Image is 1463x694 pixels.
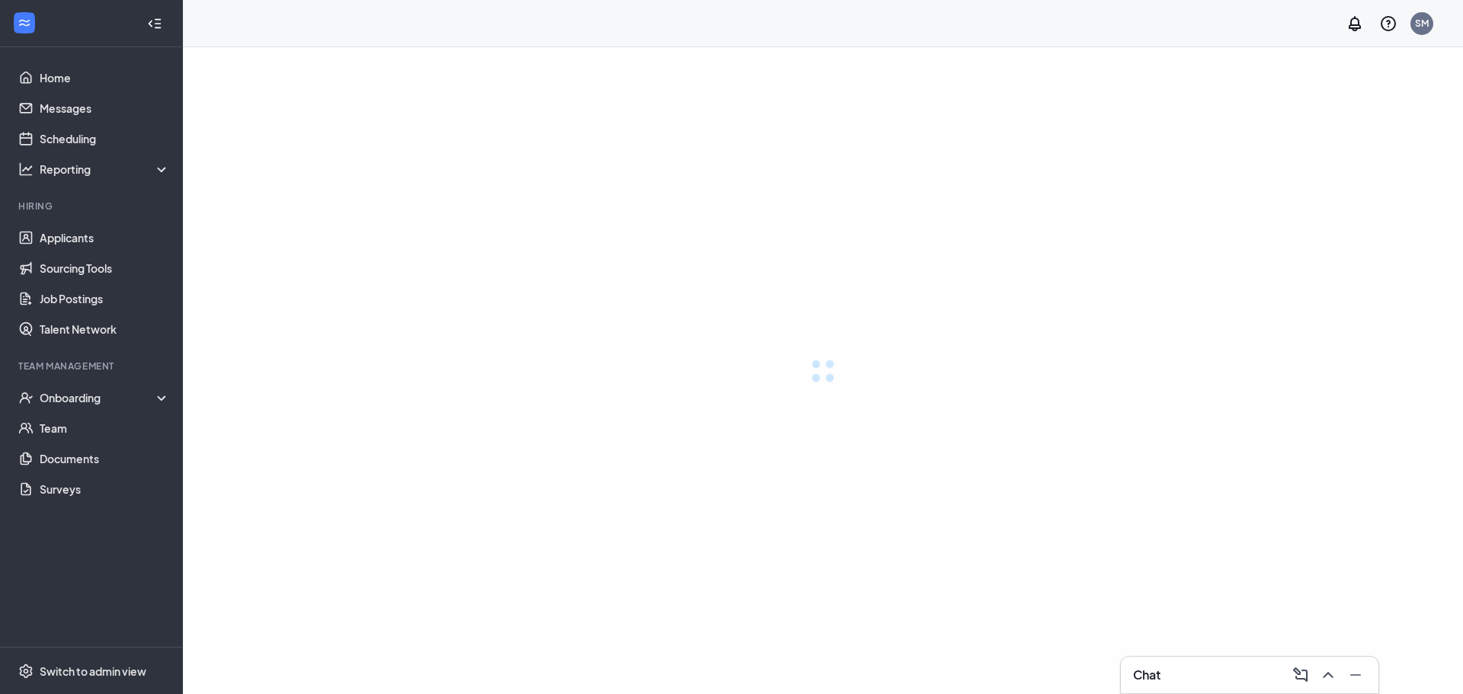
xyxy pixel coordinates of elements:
[1415,17,1429,30] div: SM
[40,413,170,443] a: Team
[17,15,32,30] svg: WorkstreamLogo
[40,253,170,283] a: Sourcing Tools
[40,162,171,177] div: Reporting
[40,123,170,154] a: Scheduling
[1314,663,1339,687] button: ChevronUp
[40,664,146,679] div: Switch to admin view
[40,474,170,504] a: Surveys
[1292,666,1310,684] svg: ComposeMessage
[40,62,170,93] a: Home
[1287,663,1311,687] button: ComposeMessage
[1133,667,1160,683] h3: Chat
[40,314,170,344] a: Talent Network
[147,16,162,31] svg: Collapse
[18,664,34,679] svg: Settings
[18,162,34,177] svg: Analysis
[1342,663,1366,687] button: Minimize
[40,283,170,314] a: Job Postings
[1346,14,1364,33] svg: Notifications
[40,390,171,405] div: Onboarding
[40,222,170,253] a: Applicants
[18,390,34,405] svg: UserCheck
[18,200,167,213] div: Hiring
[1319,666,1337,684] svg: ChevronUp
[40,443,170,474] a: Documents
[1379,14,1397,33] svg: QuestionInfo
[1346,666,1365,684] svg: Minimize
[18,360,167,373] div: Team Management
[40,93,170,123] a: Messages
